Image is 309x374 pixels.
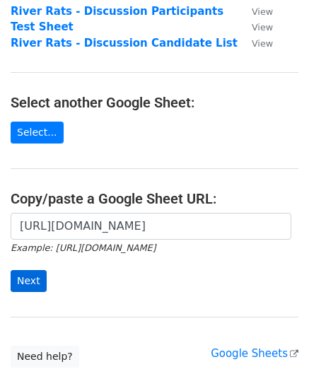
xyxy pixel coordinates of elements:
[11,346,79,368] a: Need help?
[11,37,238,49] a: River Rats - Discussion Candidate List
[252,38,273,49] small: View
[11,242,156,253] small: Example: [URL][DOMAIN_NAME]
[11,5,223,18] a: River Rats - Discussion Participants
[238,37,273,49] a: View
[252,22,273,33] small: View
[11,270,47,292] input: Next
[11,213,291,240] input: Paste your Google Sheet URL here
[11,190,298,207] h4: Copy/paste a Google Sheet URL:
[211,347,298,360] a: Google Sheets
[238,21,273,33] a: View
[11,94,298,111] h4: Select another Google Sheet:
[11,21,74,33] a: Test Sheet
[238,5,273,18] a: View
[252,6,273,17] small: View
[238,306,309,374] iframe: Chat Widget
[11,122,64,144] a: Select...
